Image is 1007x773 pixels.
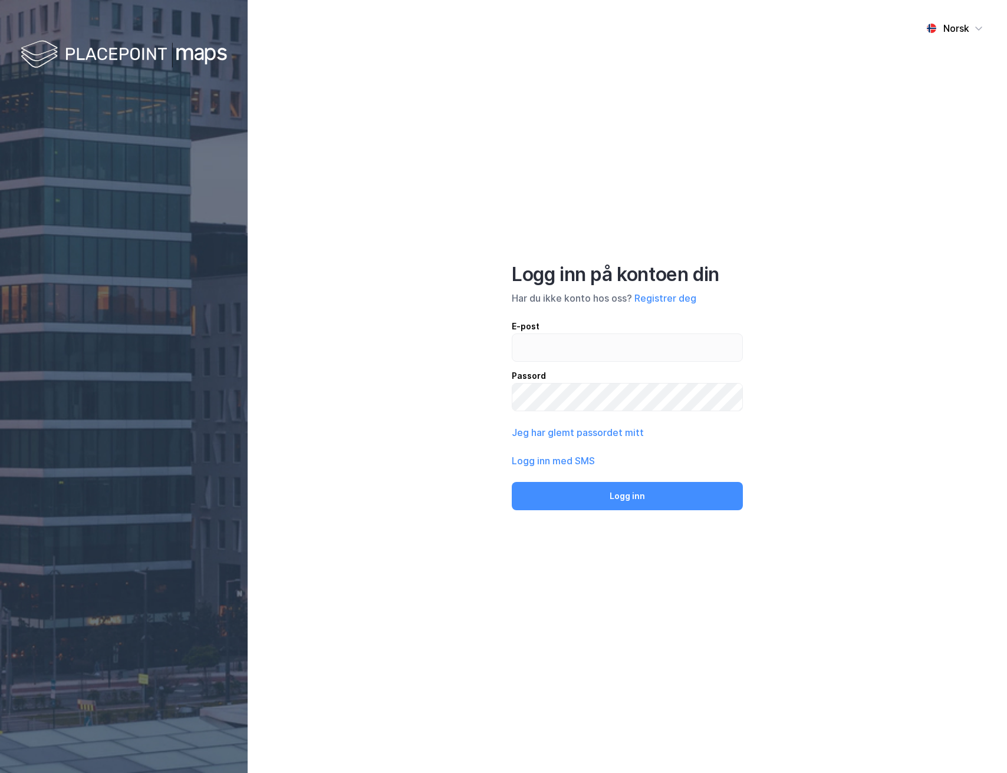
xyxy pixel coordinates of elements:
img: logo-white.f07954bde2210d2a523dddb988cd2aa7.svg [21,38,227,72]
div: E-post [512,319,743,333]
div: Logg inn på kontoen din [512,263,743,286]
div: Passord [512,369,743,383]
div: Har du ikke konto hos oss? [512,291,743,305]
button: Registrer deg [634,291,696,305]
button: Logg inn [512,482,743,510]
button: Logg inn med SMS [512,454,595,468]
button: Jeg har glemt passordet mitt [512,425,644,440]
div: Norsk [943,21,969,35]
